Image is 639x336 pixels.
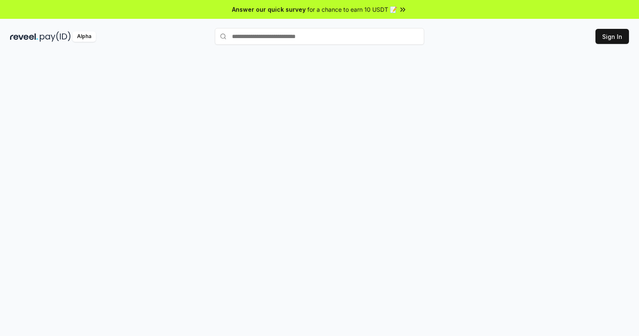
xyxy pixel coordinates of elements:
div: Alpha [72,31,96,42]
img: reveel_dark [10,31,38,42]
span: Answer our quick survey [232,5,306,14]
span: for a chance to earn 10 USDT 📝 [307,5,397,14]
img: pay_id [40,31,71,42]
button: Sign In [595,29,629,44]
